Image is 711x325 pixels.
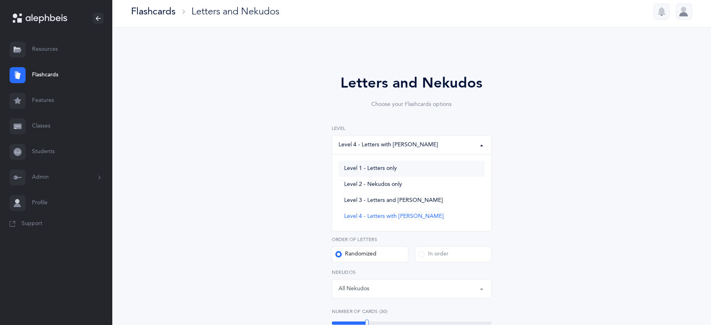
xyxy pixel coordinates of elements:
[332,308,492,315] label: Number of Cards (30)
[191,5,279,18] div: Letters and Nekudos
[332,125,492,132] label: Level
[309,100,514,109] div: Choose your Flashcards options
[22,220,42,228] span: Support
[309,72,514,94] div: Letters and Nekudos
[332,236,492,243] label: Order of letters
[339,285,369,293] div: All Nekudos
[418,250,448,258] div: In order
[335,250,376,258] div: Randomized
[332,135,492,154] button: Level 4 - Letters with Nekudos
[332,269,492,276] label: Nekudos
[344,181,402,188] span: Level 2 - Nekudos only
[344,165,397,172] span: Level 1 - Letters only
[339,141,438,149] div: Level 4 - Letters with [PERSON_NAME]
[131,5,175,18] div: Flashcards
[344,197,443,204] span: Level 3 - Letters and [PERSON_NAME]
[344,213,444,220] span: Level 4 - Letters with [PERSON_NAME]
[332,279,492,298] button: All Nekudos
